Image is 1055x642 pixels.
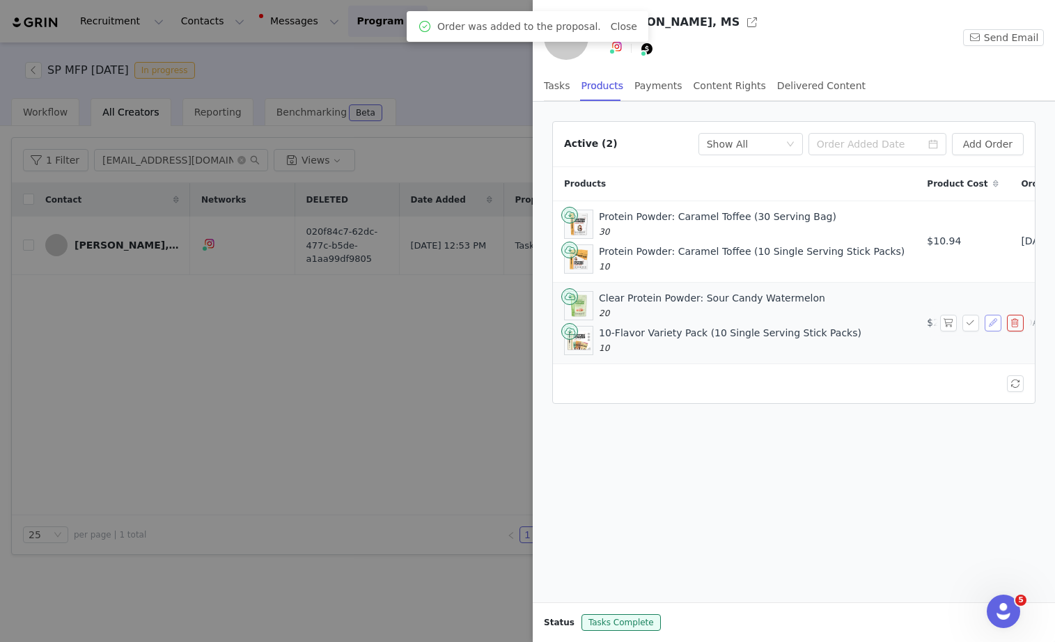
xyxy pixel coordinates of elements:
img: GOULD_Clear_Protein_Candy_Watermelon_1520WMC1_Front.png [565,292,593,320]
div: Products [581,70,623,102]
input: Order Added Date [808,133,946,155]
iframe: Intercom live chat [987,595,1020,628]
div: Show All [707,134,749,155]
span: 5 [1015,595,1026,606]
span: $29.63 [927,315,961,330]
div: 10-Flavor Variety Pack (10 Single Serving Stick Packs) [599,326,861,355]
h3: [PERSON_NAME], MS [609,14,740,31]
img: DSI_Protein_Caramel_Toffee_1510CRT2_Front.png [565,245,593,273]
a: Close [611,21,637,32]
span: Status [544,616,575,629]
div: Tasks [544,70,570,102]
img: Protein_Caramel_Toffee_30.png [565,210,593,238]
span: Products [564,178,606,190]
article: Active [552,121,1036,404]
span: 30 [599,227,609,237]
span: 10 [599,343,609,353]
div: Delivered Content [777,70,866,102]
button: Send Email [963,29,1044,46]
div: Content Rights [694,70,766,102]
div: Protein Powder: Caramel Toffee (30 Serving Bag) [599,210,836,239]
span: 10 [599,262,609,272]
img: DSI_Protein_Variety_Pack_1510VAR1_Front_0eadde92-1b67-412e-a070-036f8b91d77d.png [565,327,593,354]
div: Clear Protein Powder: Sour Candy Watermelon [599,291,825,320]
div: Active (2) [564,136,618,151]
img: instagram.svg [611,41,623,52]
div: Payments [634,70,682,102]
span: Tasks Complete [581,614,661,631]
span: Order was added to the proposal. [437,19,601,34]
span: $10.94 [927,234,961,249]
button: Add Order [952,133,1024,155]
i: icon: calendar [928,139,938,149]
span: Product Cost [927,178,987,190]
div: Protein Powder: Caramel Toffee (10 Single Serving Stick Packs) [599,244,905,274]
span: 20 [599,308,609,318]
